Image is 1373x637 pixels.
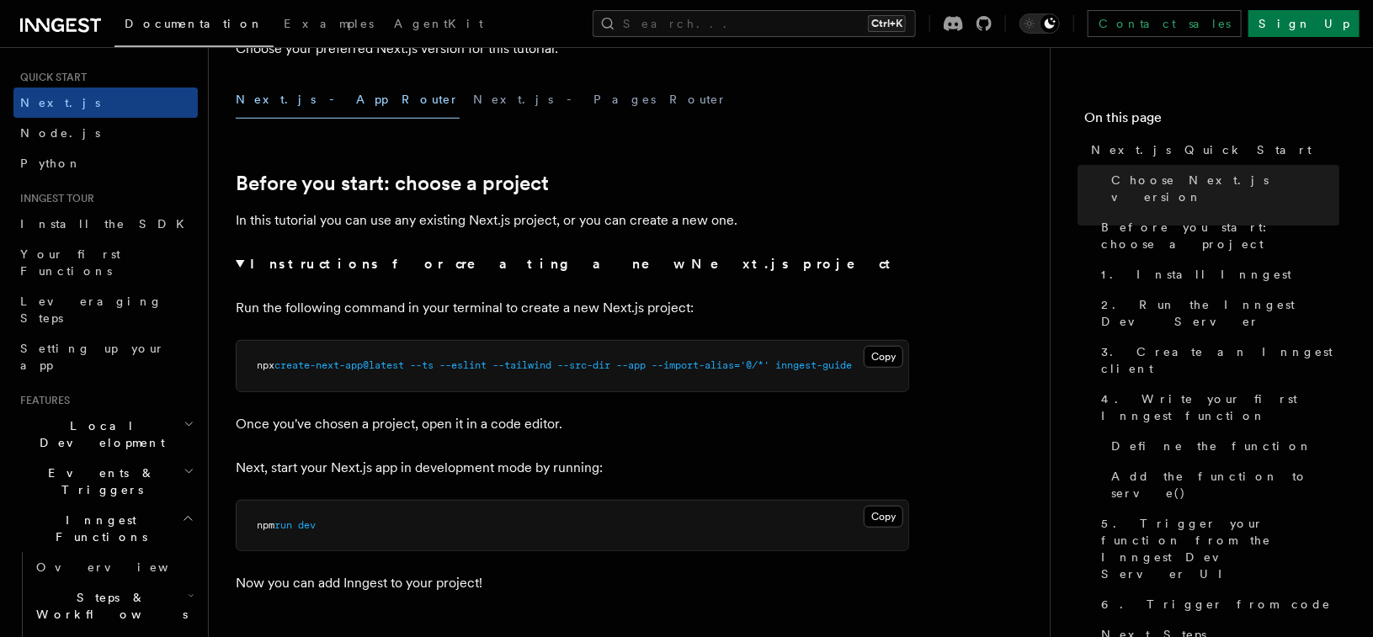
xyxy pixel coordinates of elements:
[257,359,274,371] span: npx
[13,394,70,407] span: Features
[13,209,198,239] a: Install the SDK
[236,172,549,195] a: Before you start: choose a project
[13,458,198,505] button: Events & Triggers
[236,252,909,276] summary: Instructions for creating a new Next.js project
[410,359,434,371] span: --ts
[1101,266,1291,283] span: 1. Install Inngest
[114,5,274,47] a: Documentation
[20,96,100,109] span: Next.js
[13,71,87,84] span: Quick start
[864,346,903,368] button: Copy
[29,589,188,623] span: Steps & Workflows
[593,10,916,37] button: Search...Ctrl+K
[13,118,198,148] a: Node.js
[236,456,909,480] p: Next, start your Next.js app in development mode by running:
[1094,508,1339,589] a: 5. Trigger your function from the Inngest Dev Server UI
[36,560,210,574] span: Overview
[1104,461,1339,508] a: Add the function to serve()
[13,148,198,178] a: Python
[1101,515,1339,582] span: 5. Trigger your function from the Inngest Dev Server UI
[1104,165,1339,212] a: Choose Next.js version
[20,295,162,325] span: Leveraging Steps
[236,81,460,119] button: Next.js - App Router
[13,417,184,451] span: Local Development
[1104,431,1339,461] a: Define the function
[274,359,404,371] span: create-next-app@latest
[250,256,897,272] strong: Instructions for creating a new Next.js project
[1094,259,1339,289] a: 1. Install Inngest
[1094,589,1339,619] a: 6. Trigger from code
[13,512,182,545] span: Inngest Functions
[864,506,903,528] button: Copy
[652,359,740,371] span: --import-alias=
[298,519,316,531] span: dev
[1094,384,1339,431] a: 4. Write your first Inngest function
[1101,296,1339,330] span: 2. Run the Inngest Dev Server
[1101,596,1331,613] span: 6. Trigger from code
[284,17,374,30] span: Examples
[1101,343,1339,377] span: 3. Create an Inngest client
[236,412,909,436] p: Once you've chosen a project, open it in a code editor.
[29,582,198,629] button: Steps & Workflows
[1094,212,1339,259] a: Before you start: choose a project
[274,5,384,45] a: Examples
[1101,390,1339,424] span: 4. Write your first Inngest function
[257,519,274,531] span: npm
[1019,13,1060,34] button: Toggle dark mode
[13,192,94,205] span: Inngest tour
[394,17,483,30] span: AgentKit
[13,239,198,286] a: Your first Functions
[473,81,727,119] button: Next.js - Pages Router
[1111,468,1339,502] span: Add the function to serve()
[1091,141,1312,158] span: Next.js Quick Start
[384,5,493,45] a: AgentKit
[236,296,909,320] p: Run the following command in your terminal to create a new Next.js project:
[1248,10,1360,37] a: Sign Up
[1111,438,1312,454] span: Define the function
[1111,172,1339,205] span: Choose Next.js version
[1084,108,1339,135] h4: On this page
[775,359,852,371] span: inngest-guide
[557,359,610,371] span: --src-dir
[29,552,198,582] a: Overview
[20,217,194,231] span: Install the SDK
[616,359,646,371] span: --app
[740,359,769,371] span: '@/*'
[1101,219,1339,252] span: Before you start: choose a project
[1084,135,1339,165] a: Next.js Quick Start
[236,571,909,595] p: Now you can add Inngest to your project!
[13,88,198,118] a: Next.js
[492,359,551,371] span: --tailwind
[125,17,263,30] span: Documentation
[20,157,82,170] span: Python
[1094,337,1339,384] a: 3. Create an Inngest client
[236,209,909,232] p: In this tutorial you can use any existing Next.js project, or you can create a new one.
[13,286,198,333] a: Leveraging Steps
[236,37,909,61] p: Choose your preferred Next.js version for this tutorial:
[13,333,198,380] a: Setting up your app
[20,342,165,372] span: Setting up your app
[20,126,100,140] span: Node.js
[868,15,906,32] kbd: Ctrl+K
[1094,289,1339,337] a: 2. Run the Inngest Dev Server
[274,519,292,531] span: run
[1088,10,1242,37] a: Contact sales
[439,359,487,371] span: --eslint
[13,464,184,498] span: Events & Triggers
[13,505,198,552] button: Inngest Functions
[13,411,198,458] button: Local Development
[20,247,120,278] span: Your first Functions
